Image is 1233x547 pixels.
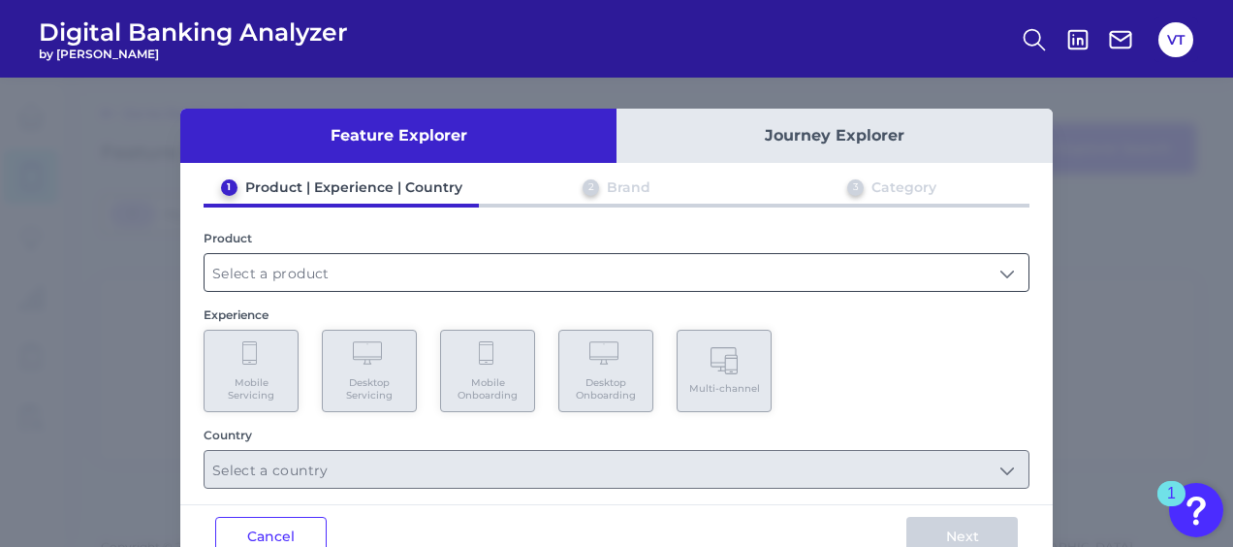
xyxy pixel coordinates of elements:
div: Product | Experience | Country [245,178,462,196]
div: 3 [847,179,864,196]
div: Category [871,178,936,196]
span: Mobile Servicing [214,376,288,402]
span: Mobile Onboarding [451,376,524,402]
button: Desktop Onboarding [558,330,653,412]
button: Feature Explorer [180,109,616,163]
button: Journey Explorer [616,109,1053,163]
button: Open Resource Center, 1 new notification [1169,483,1223,537]
div: 1 [1167,494,1176,519]
span: Desktop Onboarding [569,376,643,402]
div: 1 [221,179,237,196]
input: Select a country [205,451,1028,488]
button: Desktop Servicing [322,330,417,412]
div: Country [204,428,1029,442]
div: 2 [583,179,599,196]
button: Mobile Servicing [204,330,299,412]
button: Mobile Onboarding [440,330,535,412]
div: Product [204,231,1029,245]
button: Multi-channel [677,330,772,412]
div: Brand [607,178,650,196]
span: Desktop Servicing [332,376,406,402]
span: Multi-channel [689,382,760,395]
span: by [PERSON_NAME] [39,47,348,61]
input: Select a product [205,254,1028,291]
div: Experience [204,307,1029,322]
span: Digital Banking Analyzer [39,17,348,47]
button: VT [1158,22,1193,57]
